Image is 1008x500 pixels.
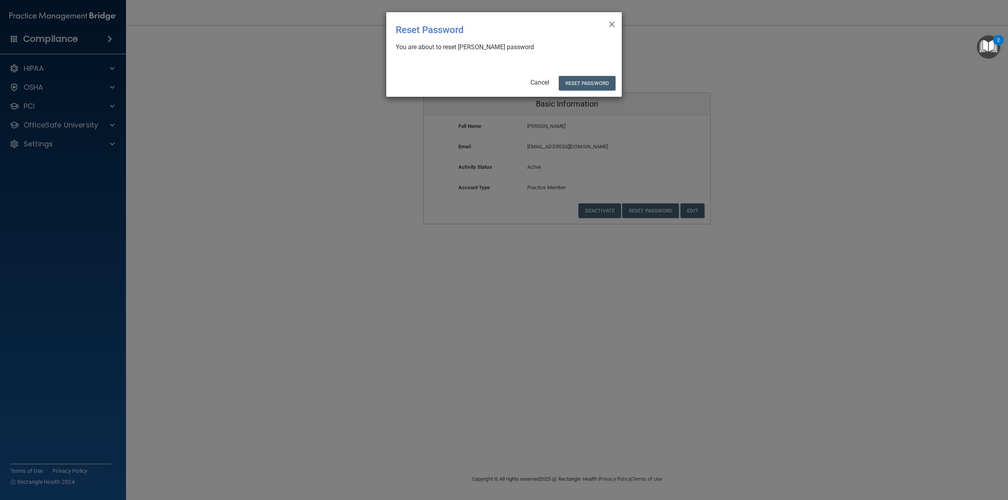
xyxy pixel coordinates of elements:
button: Reset Password [559,76,615,90]
button: Open Resource Center, 2 new notifications [977,35,1000,59]
div: Reset Password [396,18,580,41]
div: 2 [997,40,1000,50]
span: × [608,15,615,31]
a: Cancel [530,79,549,86]
div: You are about to reset [PERSON_NAME] password [396,43,606,52]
